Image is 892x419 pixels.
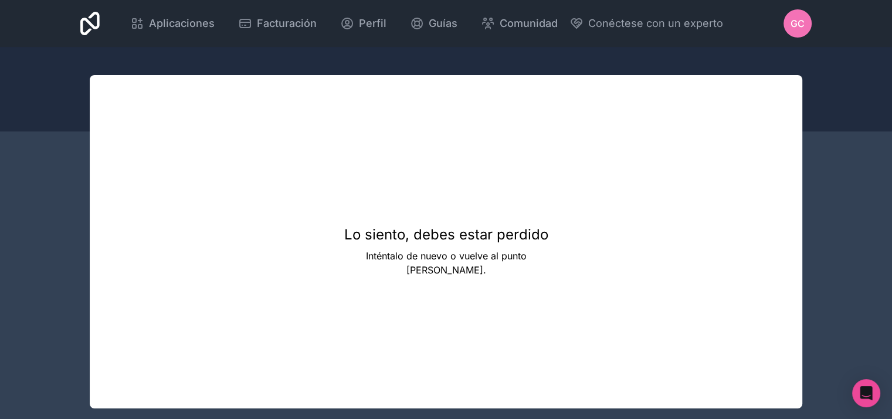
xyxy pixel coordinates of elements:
[344,226,548,243] font: Lo siento, debes estar perdido
[149,17,215,29] font: Aplicaciones
[366,250,527,276] font: Inténtalo de nuevo o vuelve al punto [PERSON_NAME].
[500,17,558,29] font: Comunidad
[331,11,396,36] a: Perfil
[569,15,723,32] button: Conéctese con un experto
[257,17,317,29] font: Facturación
[229,11,326,36] a: Facturación
[852,379,880,407] div: Abrir Intercom Messenger
[588,17,723,29] font: Conéctese con un experto
[429,17,457,29] font: Guías
[359,17,386,29] font: Perfil
[121,11,224,36] a: Aplicaciones
[791,18,805,29] font: GC
[472,11,567,36] a: Comunidad
[401,11,467,36] a: Guías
